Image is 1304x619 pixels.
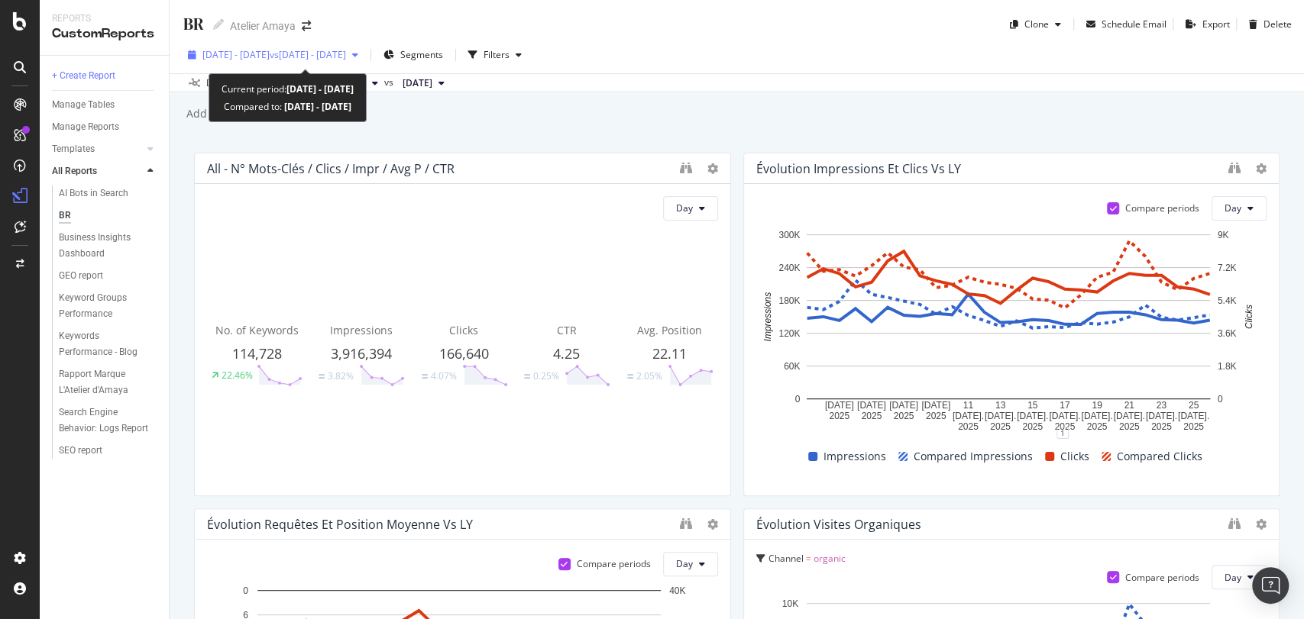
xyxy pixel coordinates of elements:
[52,97,115,113] div: Manage Tables
[557,323,577,337] span: CTR
[52,163,143,179] a: All Reports
[286,82,354,95] b: [DATE] - [DATE]
[182,12,204,36] div: BR
[756,227,1260,433] svg: A chart.
[1228,517,1241,530] div: binoculars
[783,361,799,372] text: 60K
[1183,421,1204,432] text: 2025
[1243,12,1292,37] button: Delete
[823,447,886,466] span: Impressions
[206,76,330,90] div: Data crossed with the Crawls
[59,185,128,201] div: AI Bots in Search
[1027,400,1037,411] text: 15
[1217,361,1236,372] text: 1.8K
[781,598,798,609] text: 10K
[59,405,149,437] div: Search Engine Behavior: Logs Report
[59,366,158,398] a: Rapport Marque L'Atelier d'Amaya
[59,328,158,360] a: Keywords Performance - Blog
[59,268,158,284] a: GEO report
[59,185,158,201] a: AI Bots in Search
[422,374,428,379] img: Equal
[1049,411,1080,421] text: [DATE].
[59,443,158,459] a: SEO report
[794,394,800,405] text: 0
[1225,571,1241,584] span: Day
[202,48,270,61] span: [DATE] - [DATE]
[778,263,800,273] text: 240K
[52,141,95,157] div: Templates
[1086,421,1107,432] text: 2025
[1060,447,1089,466] span: Clicks
[194,153,731,496] div: All - N° mots-clés / Clics / Impr / Avg P / CTRDayNo. of Keywords114,72822.46%Impressions3,916,39...
[403,76,432,90] span: 2025 Jun. 7th
[533,369,559,382] div: 0.25%
[524,374,530,379] img: Equal
[52,12,157,25] div: Reports
[756,161,961,176] div: Évolution impressions et clics vs LY
[1081,411,1112,421] text: [DATE].
[1202,18,1230,31] div: Export
[1056,427,1069,439] div: 1
[230,18,296,34] div: Atelier Amaya
[52,119,119,135] div: Manage Reports
[59,328,147,360] div: Keywords Performance - Blog
[1217,394,1222,405] text: 0
[553,344,580,363] span: 4.25
[59,268,103,284] div: GEO report
[669,585,685,596] text: 40K
[1004,12,1067,37] button: Clone
[778,328,800,339] text: 120K
[921,400,950,411] text: [DATE]
[59,208,71,224] div: BR
[243,585,248,596] text: 0
[52,119,158,135] a: Manage Reports
[484,48,510,61] div: Filters
[1080,12,1166,37] button: Schedule Email
[856,400,885,411] text: [DATE]
[652,344,687,363] span: 22.11
[59,230,147,262] div: Business Insights Dashboard
[182,43,364,67] button: [DATE] - [DATE]vs[DATE] - [DATE]
[224,98,351,115] div: Compared to:
[1102,18,1166,31] div: Schedule Email
[59,230,158,262] a: Business Insights Dashboard
[627,374,633,379] img: Equal
[1092,400,1102,411] text: 19
[282,100,351,113] b: [DATE] - [DATE]
[1217,295,1236,306] text: 5.4K
[1252,567,1289,604] div: Open Intercom Messenger
[1113,411,1144,421] text: [DATE].
[1145,411,1176,421] text: [DATE].
[319,374,325,379] img: Equal
[462,43,528,67] button: Filters
[59,290,147,322] div: Keyword Groups Performance
[680,517,692,530] div: binoculars
[222,80,354,98] div: Current period:
[806,552,811,565] span: =
[222,369,253,382] div: 22.46%
[676,201,693,214] span: Day
[914,447,1033,466] span: Compared Impressions
[59,208,158,224] a: BR
[1017,411,1048,421] text: [DATE].
[778,295,800,306] text: 180K
[1117,447,1202,466] span: Compared Clicks
[185,106,307,121] div: Add a short description
[270,48,346,61] span: vs [DATE] - [DATE]
[577,557,651,570] div: Compare periods
[1264,18,1292,31] div: Delete
[1217,263,1236,273] text: 7.2K
[861,411,882,421] text: 2025
[1212,196,1267,221] button: Day
[331,344,392,363] span: 3,916,394
[1228,162,1241,174] div: binoculars
[952,411,983,421] text: [DATE].
[1125,201,1199,214] div: Compare periods
[1125,571,1199,584] div: Compare periods
[1060,400,1070,411] text: 17
[52,141,143,157] a: Templates
[384,76,396,89] span: vs
[1179,12,1230,37] button: Export
[957,421,978,432] text: 2025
